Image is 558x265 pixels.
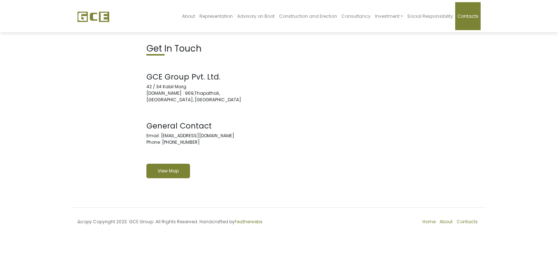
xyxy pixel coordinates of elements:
[440,219,453,225] a: About
[146,121,274,146] address: Email: [EMAIL_ADDRESS][DOMAIN_NAME] Phone: [PHONE_NUMBER]
[373,2,405,30] a: Investment
[457,13,478,19] span: Contacts
[199,13,233,19] span: Representation
[146,44,274,54] h2: Get In Touch
[146,72,274,81] h3: GCE Group Pvt. Ltd.
[457,219,478,225] a: Contacts
[375,13,400,19] span: Investment
[405,2,455,30] a: Social Responsibility
[237,13,275,19] span: Advisory on Boot
[146,121,274,130] h3: General Contact
[339,2,373,30] a: Consultancy
[146,164,190,178] a: View Map
[197,2,235,30] a: Representation
[422,219,436,225] a: Home
[341,13,371,19] span: Consultancy
[279,13,337,19] span: Construction and Erection
[180,2,197,30] a: About
[235,2,277,30] a: Advisory on Boot
[277,2,339,30] a: Construction and Erection
[72,219,279,229] div: &copy Copyright 2023. GCE Group. All Rights Reserved. Handcrafted by
[455,2,481,30] a: Contacts
[407,13,453,19] span: Social Responsibility
[77,11,109,22] img: GCE Group
[182,13,195,19] span: About
[146,72,274,103] address: 42 / 34 Kabil Marg [DOMAIN_NAME] : 969,Thapathali, [GEOGRAPHIC_DATA], [GEOGRAPHIC_DATA]
[235,219,263,225] a: Featherwebs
